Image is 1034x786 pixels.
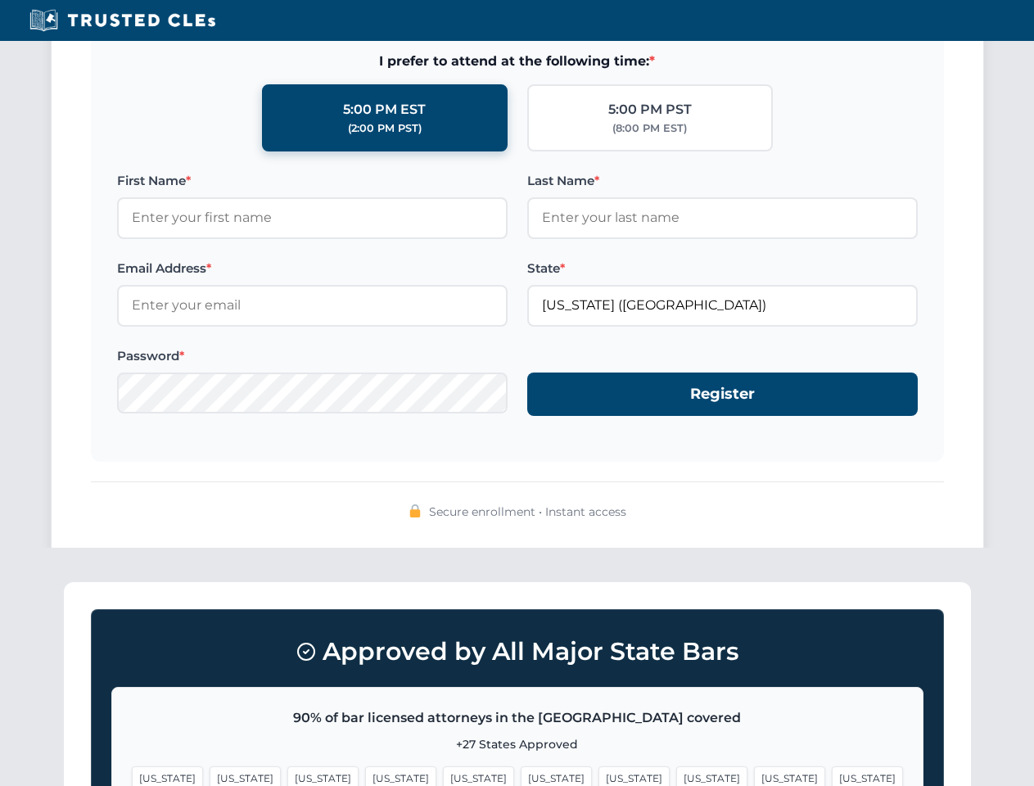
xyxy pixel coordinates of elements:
[132,735,903,753] p: +27 States Approved
[111,630,923,674] h3: Approved by All Major State Bars
[429,503,626,521] span: Secure enrollment • Instant access
[117,197,508,238] input: Enter your first name
[117,51,918,72] span: I prefer to attend at the following time:
[117,346,508,366] label: Password
[612,120,687,137] div: (8:00 PM EST)
[117,285,508,326] input: Enter your email
[117,171,508,191] label: First Name
[409,504,422,517] img: 🔒
[25,8,220,33] img: Trusted CLEs
[527,197,918,238] input: Enter your last name
[132,707,903,729] p: 90% of bar licensed attorneys in the [GEOGRAPHIC_DATA] covered
[343,99,426,120] div: 5:00 PM EST
[608,99,692,120] div: 5:00 PM PST
[527,171,918,191] label: Last Name
[527,259,918,278] label: State
[117,259,508,278] label: Email Address
[527,373,918,416] button: Register
[527,285,918,326] input: Florida (FL)
[348,120,422,137] div: (2:00 PM PST)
